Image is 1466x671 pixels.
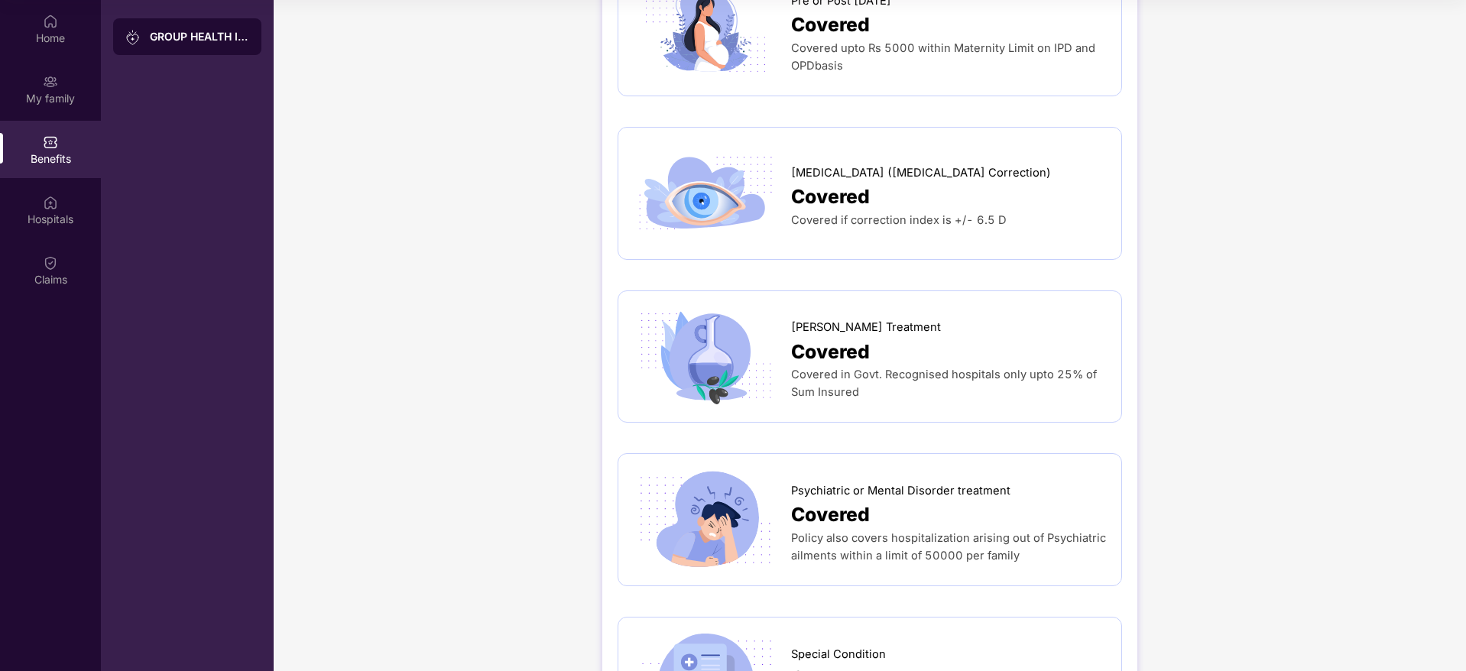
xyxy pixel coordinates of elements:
[634,306,778,407] img: icon
[791,482,1010,500] span: Psychiatric or Mental Disorder treatment
[791,213,1007,227] span: Covered if correction index is +/­- 6.5 D
[43,14,58,29] img: svg+xml;base64,PHN2ZyBpZD0iSG9tZSIgeG1sbnM9Imh0dHA6Ly93d3cudzMub3JnLzIwMDAvc3ZnIiB3aWR0aD0iMjAiIG...
[791,500,870,530] span: Covered
[43,255,58,271] img: svg+xml;base64,PHN2ZyBpZD0iQ2xhaW0iIHhtbG5zPSJodHRwOi8vd3d3LnczLm9yZy8yMDAwL3N2ZyIgd2lkdGg9IjIwIi...
[791,182,870,212] span: Covered
[791,10,870,40] span: Covered
[791,337,870,367] span: Covered
[43,74,58,89] img: svg+xml;base64,PHN2ZyB3aWR0aD0iMjAiIGhlaWdodD0iMjAiIHZpZXdCb3g9IjAgMCAyMCAyMCIgZmlsbD0ibm9uZSIgeG...
[791,319,941,336] span: [PERSON_NAME] Treatment
[791,41,1095,73] span: Covered upto Rs 5000 within Maternity Limit on IPD and OPDbasis
[43,195,58,210] img: svg+xml;base64,PHN2ZyBpZD0iSG9zcGl0YWxzIiB4bWxucz0iaHR0cDovL3d3dy53My5vcmcvMjAwMC9zdmciIHdpZHRoPS...
[150,29,249,44] div: GROUP HEALTH INSURANCE
[634,143,778,244] img: icon
[791,164,1051,182] span: [MEDICAL_DATA] ([MEDICAL_DATA] Correction)
[125,30,141,45] img: svg+xml;base64,PHN2ZyB3aWR0aD0iMjAiIGhlaWdodD0iMjAiIHZpZXdCb3g9IjAgMCAyMCAyMCIgZmlsbD0ibm9uZSIgeG...
[634,469,778,570] img: icon
[43,135,58,150] img: svg+xml;base64,PHN2ZyBpZD0iQmVuZWZpdHMiIHhtbG5zPSJodHRwOi8vd3d3LnczLm9yZy8yMDAwL3N2ZyIgd2lkdGg9Ij...
[791,646,886,663] span: Special Condition
[791,531,1106,562] span: Policy also covers hospitalization arising out of Psychiatric ailments within a limit of 50000 pe...
[791,368,1097,399] span: Covered in Govt. Recognised hospitals only upto 25% of Sum Insured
